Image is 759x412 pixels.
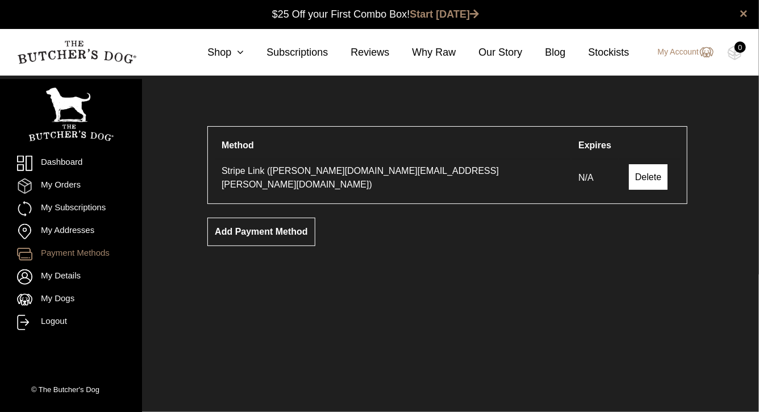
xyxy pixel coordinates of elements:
[17,178,125,194] a: My Orders
[647,45,714,59] a: My Account
[410,9,479,20] a: Start [DATE]
[328,45,389,60] a: Reviews
[17,292,125,307] a: My Dogs
[17,315,125,330] a: Logout
[17,201,125,217] a: My Subscriptions
[629,164,668,190] a: Delete
[728,45,742,60] img: TBD_Cart-Empty.png
[523,45,566,60] a: Blog
[207,218,315,246] a: Add payment method
[735,41,746,53] div: 0
[215,159,570,197] td: Stripe Link ([PERSON_NAME][DOMAIN_NAME][EMAIL_ADDRESS][PERSON_NAME][DOMAIN_NAME])
[456,45,523,60] a: Our Story
[566,45,629,60] a: Stockists
[17,156,125,171] a: Dashboard
[572,159,618,197] td: N/A
[17,224,125,239] a: My Addresses
[578,140,611,150] span: Expires
[185,45,244,60] a: Shop
[17,269,125,285] a: My Details
[390,45,456,60] a: Why Raw
[28,88,114,142] img: TBD_Portrait_Logo_White.png
[222,140,254,150] span: Method
[244,45,328,60] a: Subscriptions
[17,247,125,262] a: Payment Methods
[740,7,748,20] a: close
